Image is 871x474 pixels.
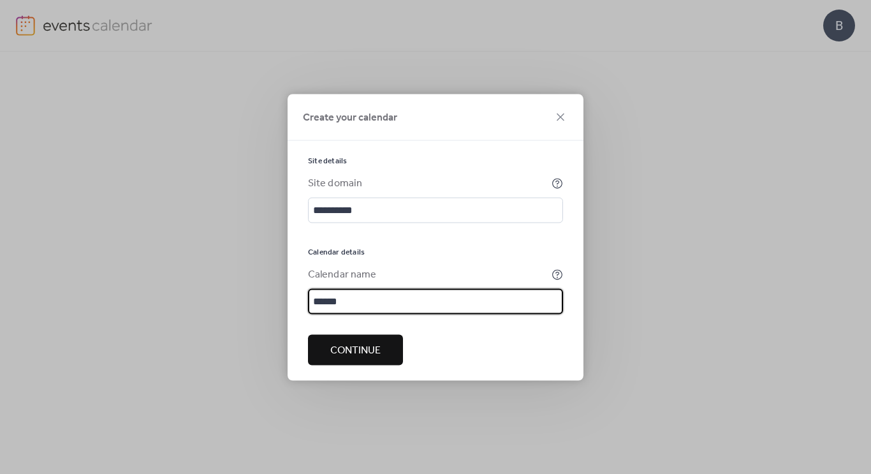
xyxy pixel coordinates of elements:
[308,247,365,257] span: Calendar details
[308,267,549,282] div: Calendar name
[308,334,403,365] button: Continue
[308,175,549,191] div: Site domain
[330,343,381,358] span: Continue
[308,156,347,166] span: Site details
[303,110,397,125] span: Create your calendar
